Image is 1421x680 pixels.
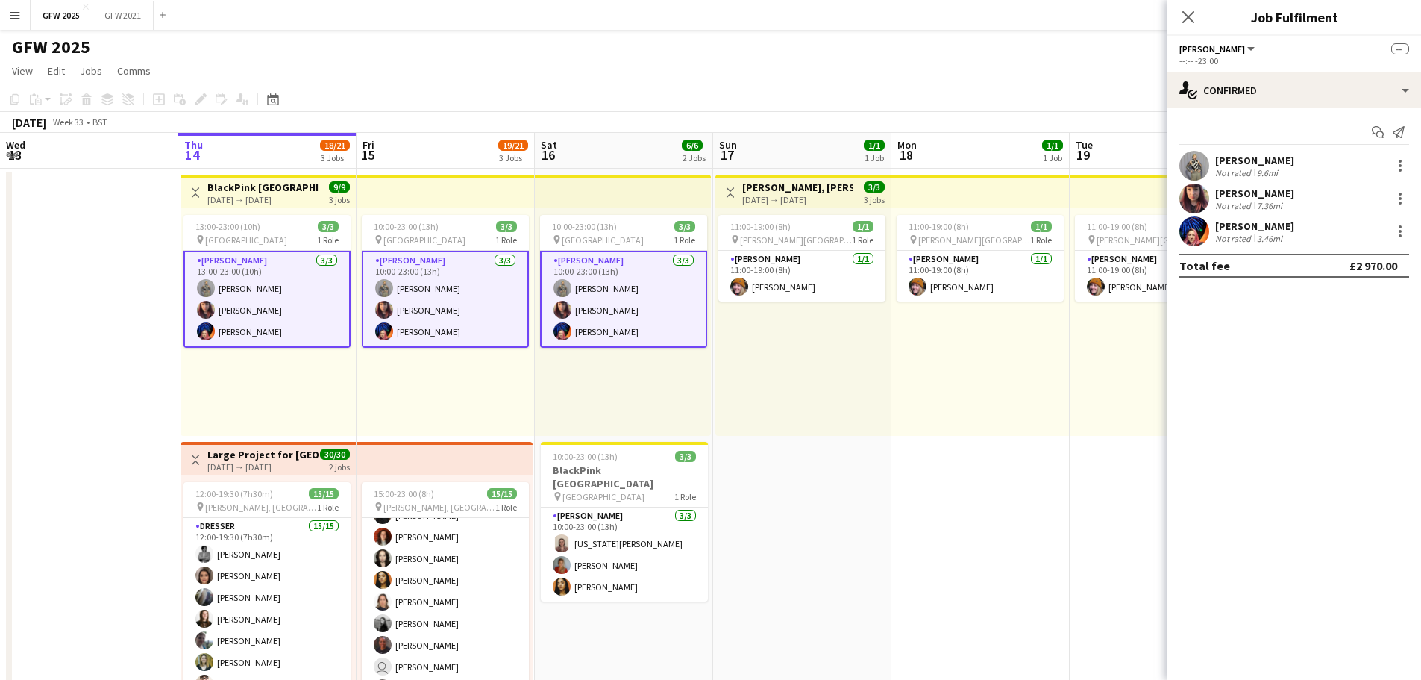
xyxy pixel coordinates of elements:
[674,221,695,232] span: 3/3
[31,1,92,30] button: GFW 2025
[1179,258,1230,273] div: Total fee
[184,138,203,152] span: Thu
[718,215,885,302] app-job-card: 11:00-19:00 (8h)1/1 [PERSON_NAME][GEOGRAPHIC_DATA][PERSON_NAME]1 Role[PERSON_NAME]1/111:00-19:00 ...
[552,221,617,232] span: 10:00-23:00 (13h)
[1087,221,1147,232] span: 11:00-19:00 (8h)
[320,140,350,151] span: 18/21
[48,64,65,78] span: Edit
[540,215,707,348] div: 10:00-23:00 (13h)3/3 [GEOGRAPHIC_DATA]1 Role[PERSON_NAME]3/310:00-23:00 (13h)[PERSON_NAME][PERSON...
[317,502,339,513] span: 1 Role
[864,193,885,205] div: 3 jobs
[742,181,853,194] h3: [PERSON_NAME], [PERSON_NAME]
[541,138,557,152] span: Sat
[1215,154,1294,167] div: [PERSON_NAME]
[195,488,273,499] span: 12:00-19:30 (7h30m)
[374,221,439,232] span: 10:00-23:00 (13h)
[92,1,154,30] button: GFW 2021
[182,146,203,163] span: 14
[495,234,517,246] span: 1 Role
[12,36,90,58] h1: GFW 2025
[499,152,527,163] div: 3 Jobs
[42,61,71,81] a: Edit
[852,234,873,246] span: 1 Role
[1254,233,1285,244] div: 3.46mi
[1179,55,1409,66] div: --:-- -23:00
[487,488,517,499] span: 15/15
[183,251,351,348] app-card-role: [PERSON_NAME]3/313:00-23:00 (10h)[PERSON_NAME][PERSON_NAME][PERSON_NAME]
[495,502,517,513] span: 1 Role
[683,152,706,163] div: 2 Jobs
[1215,200,1254,211] div: Not rated
[1215,187,1294,200] div: [PERSON_NAME]
[562,234,644,246] span: [GEOGRAPHIC_DATA]
[864,181,885,193] span: 3/3
[540,251,707,348] app-card-role: [PERSON_NAME]3/310:00-23:00 (13h)[PERSON_NAME][PERSON_NAME][PERSON_NAME]
[1167,7,1421,27] h3: Job Fulfilment
[1043,152,1062,163] div: 1 Job
[682,140,703,151] span: 6/6
[317,234,339,246] span: 1 Role
[1254,200,1285,211] div: 7.36mi
[674,234,695,246] span: 1 Role
[309,488,339,499] span: 15/15
[897,251,1064,302] app-card-role: [PERSON_NAME]1/111:00-19:00 (8h)[PERSON_NAME]
[740,234,852,246] span: [PERSON_NAME][GEOGRAPHIC_DATA][PERSON_NAME]
[1075,251,1242,302] app-card-role: [PERSON_NAME]1/111:00-19:00 (8h)[PERSON_NAME]
[207,461,319,472] div: [DATE] → [DATE]
[4,146,25,163] span: 13
[1215,219,1294,233] div: [PERSON_NAME]
[1031,221,1052,232] span: 1/1
[111,61,157,81] a: Comms
[897,138,917,152] span: Mon
[674,491,696,502] span: 1 Role
[675,451,696,462] span: 3/3
[117,64,151,78] span: Comms
[183,215,351,348] app-job-card: 13:00-23:00 (10h)3/3 [GEOGRAPHIC_DATA]1 Role[PERSON_NAME]3/313:00-23:00 (10h)[PERSON_NAME][PERSON...
[74,61,108,81] a: Jobs
[362,215,529,348] div: 10:00-23:00 (13h)3/3 [GEOGRAPHIC_DATA]1 Role[PERSON_NAME]3/310:00-23:00 (13h)[PERSON_NAME][PERSON...
[207,194,319,205] div: [DATE] → [DATE]
[541,508,708,602] app-card-role: [PERSON_NAME]3/310:00-23:00 (13h)[US_STATE][PERSON_NAME][PERSON_NAME][PERSON_NAME]
[897,215,1064,302] app-job-card: 11:00-19:00 (8h)1/1 [PERSON_NAME][GEOGRAPHIC_DATA][PERSON_NAME]1 Role[PERSON_NAME]1/111:00-19:00 ...
[207,181,319,194] h3: BlackPink [GEOGRAPHIC_DATA]
[541,442,708,602] app-job-card: 10:00-23:00 (13h)3/3BlackPink [GEOGRAPHIC_DATA] [GEOGRAPHIC_DATA]1 Role[PERSON_NAME]3/310:00-23:0...
[1254,167,1281,178] div: 9.6mi
[383,502,495,513] span: [PERSON_NAME], [GEOGRAPHIC_DATA]
[1030,234,1052,246] span: 1 Role
[865,152,884,163] div: 1 Job
[719,138,737,152] span: Sun
[1042,140,1063,151] span: 1/1
[553,451,618,462] span: 10:00-23:00 (13h)
[318,221,339,232] span: 3/3
[12,64,33,78] span: View
[360,146,374,163] span: 15
[918,234,1030,246] span: [PERSON_NAME][GEOGRAPHIC_DATA][PERSON_NAME]
[1391,43,1409,54] span: --
[909,221,969,232] span: 11:00-19:00 (8h)
[80,64,102,78] span: Jobs
[362,251,529,348] app-card-role: [PERSON_NAME]3/310:00-23:00 (13h)[PERSON_NAME][PERSON_NAME][PERSON_NAME]
[383,234,465,246] span: [GEOGRAPHIC_DATA]
[1097,234,1208,246] span: [PERSON_NAME][GEOGRAPHIC_DATA][PERSON_NAME]
[1167,72,1421,108] div: Confirmed
[205,502,317,513] span: [PERSON_NAME], [GEOGRAPHIC_DATA]
[1215,167,1254,178] div: Not rated
[195,221,260,232] span: 13:00-23:00 (10h)
[742,194,853,205] div: [DATE] → [DATE]
[864,140,885,151] span: 1/1
[895,146,917,163] span: 18
[12,115,46,130] div: [DATE]
[363,138,374,152] span: Fri
[1075,215,1242,302] app-job-card: 11:00-19:00 (8h)1/1 [PERSON_NAME][GEOGRAPHIC_DATA][PERSON_NAME]1 Role[PERSON_NAME]1/111:00-19:00 ...
[541,464,708,490] h3: BlackPink [GEOGRAPHIC_DATA]
[329,193,350,205] div: 3 jobs
[1349,258,1397,273] div: £2 970.00
[562,491,644,502] span: [GEOGRAPHIC_DATA]
[1073,146,1093,163] span: 19
[1076,138,1093,152] span: Tue
[539,146,557,163] span: 16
